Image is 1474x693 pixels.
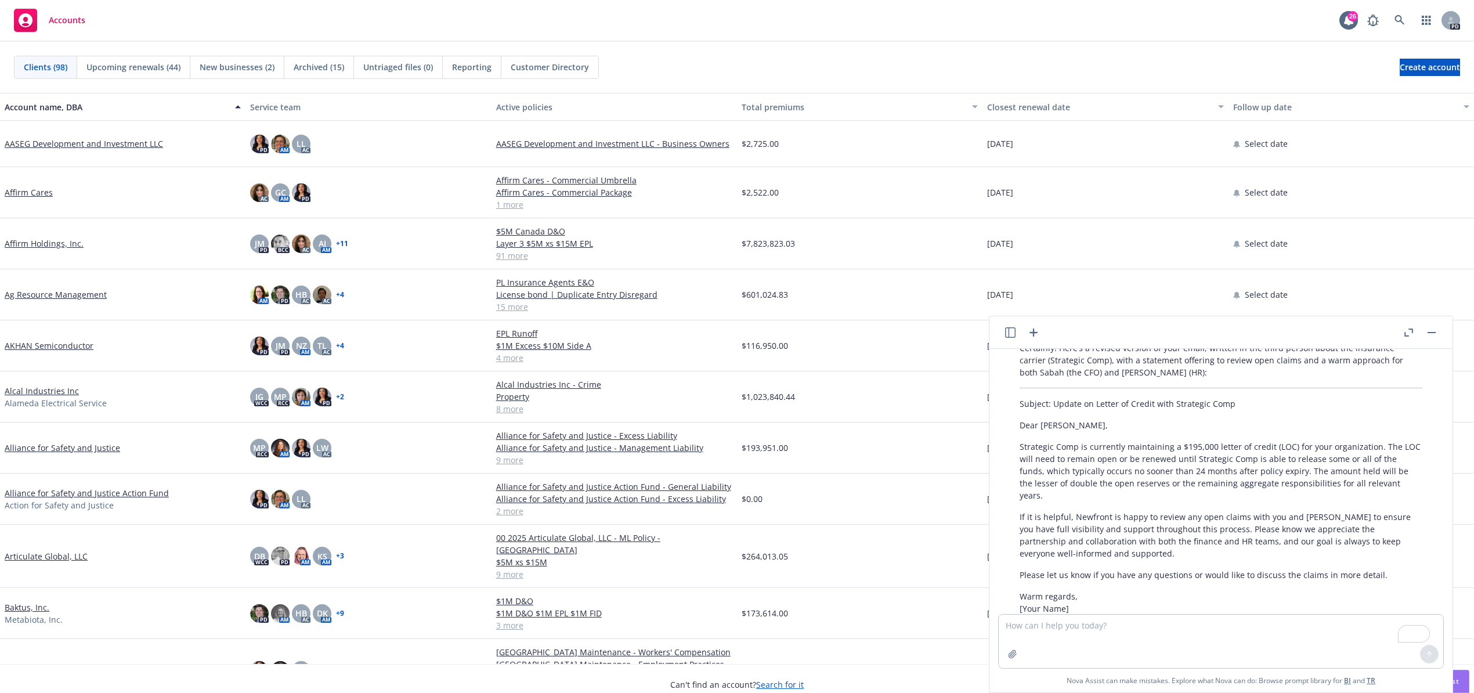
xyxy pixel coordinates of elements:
[496,532,732,556] a: 00 2025 Articulate Global, LLC - ML Policy - [GEOGRAPHIC_DATA]
[49,16,85,25] span: Accounts
[316,442,328,454] span: LW
[987,138,1013,150] span: [DATE]
[5,397,107,409] span: Alameda Electrical Service
[250,337,269,355] img: photo
[317,607,328,619] span: DK
[1229,93,1474,121] button: Follow up date
[5,101,228,113] div: Account name, DBA
[1245,288,1288,301] span: Select date
[292,439,310,457] img: photo
[336,610,344,617] a: + 9
[1020,511,1422,560] p: If it is helpful, Newfront is happy to review any open claims with you and [PERSON_NAME] to ensur...
[496,138,732,150] a: AASEG Development and Investment LLC - Business Owners
[295,288,307,301] span: HB
[336,394,344,400] a: + 2
[1245,186,1288,198] span: Select date
[275,186,286,198] span: GC
[276,340,286,352] span: JM
[742,442,788,454] span: $193,951.00
[987,493,1013,505] span: [DATE]
[1388,9,1411,32] a: Search
[5,138,163,150] a: AASEG Development and Investment LLC
[742,493,763,505] span: $0.00
[274,391,287,403] span: MP
[253,442,266,454] span: MP
[496,276,732,288] a: PL Insurance Agents E&O
[496,237,732,250] a: Layer 3 $5M xs $15M EPL
[5,340,93,352] a: AKHAN Semiconductor
[271,286,290,304] img: photo
[496,301,732,313] a: 15 more
[317,340,327,352] span: TL
[496,429,732,442] a: Alliance for Safety and Justice - Excess Liability
[742,186,779,198] span: $2,522.00
[271,661,290,680] img: photo
[5,601,49,613] a: Baktus, Inc.
[250,661,269,680] img: photo
[987,288,1013,301] span: [DATE]
[250,604,269,623] img: photo
[1020,441,1422,501] p: Strategic Comp is currently maintaining a $195,000 letter of credit (LOC) for your organization. ...
[987,340,1013,352] span: [DATE]
[271,234,290,253] img: photo
[1245,237,1288,250] span: Select date
[496,454,732,466] a: 9 more
[496,186,732,198] a: Affirm Cares - Commercial Package
[5,499,114,511] span: Action for Safety and Justice
[250,135,269,153] img: photo
[1361,9,1385,32] a: Report a Bug
[452,61,492,73] span: Reporting
[742,288,788,301] span: $601,024.83
[994,669,1448,692] span: Nova Assist can make mistakes. Explore what Nova can do: Browse prompt library for and
[254,550,265,562] span: DB
[742,607,788,619] span: $173,614.00
[1415,9,1438,32] a: Switch app
[496,505,732,517] a: 2 more
[987,550,1013,562] span: [DATE]
[492,93,737,121] button: Active policies
[987,607,1013,619] span: [DATE]
[496,391,732,403] a: Property
[1245,138,1288,150] span: Select date
[742,340,788,352] span: $116,950.00
[5,550,88,562] a: Articulate Global, LLC
[250,490,269,508] img: photo
[496,288,732,301] a: License bond | Duplicate Entry Disregard
[1344,676,1351,685] a: BI
[294,61,344,73] span: Archived (15)
[86,61,180,73] span: Upcoming renewals (44)
[317,550,327,562] span: KS
[5,487,169,499] a: Alliance for Safety and Justice Action Fund
[271,547,290,565] img: photo
[336,342,344,349] a: + 4
[742,237,795,250] span: $7,823,823.03
[1347,11,1358,21] div: 26
[987,101,1211,113] div: Closest renewal date
[250,183,269,202] img: photo
[496,481,732,493] a: Alliance for Safety and Justice Action Fund - General Liability
[982,93,1228,121] button: Closest renewal date
[271,490,290,508] img: photo
[336,291,344,298] a: + 4
[336,553,344,560] a: + 3
[496,619,732,631] a: 3 more
[255,237,265,250] span: JM
[987,237,1013,250] span: [DATE]
[987,391,1013,403] span: [DATE]
[496,174,732,186] a: Affirm Cares - Commercial Umbrella
[24,61,67,73] span: Clients (98)
[296,340,307,352] span: NZ
[255,391,263,403] span: JG
[496,403,732,415] a: 8 more
[313,286,331,304] img: photo
[250,286,269,304] img: photo
[5,237,84,250] a: Affirm Holdings, Inc.
[292,183,310,202] img: photo
[292,388,310,406] img: photo
[5,288,107,301] a: Ag Resource Management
